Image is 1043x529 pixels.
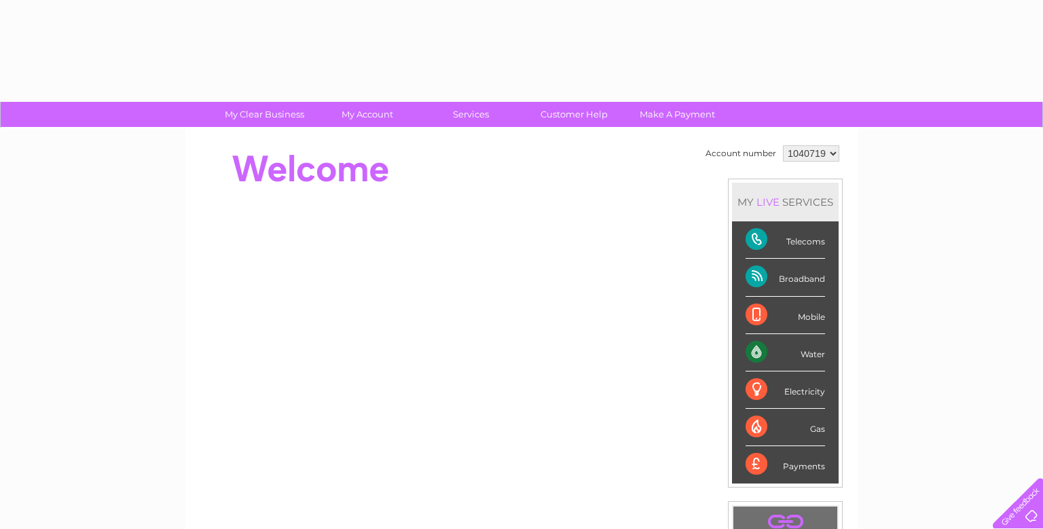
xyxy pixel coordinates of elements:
[746,259,825,296] div: Broadband
[621,102,733,127] a: Make A Payment
[208,102,321,127] a: My Clear Business
[746,334,825,371] div: Water
[746,409,825,446] div: Gas
[754,196,782,208] div: LIVE
[312,102,424,127] a: My Account
[518,102,630,127] a: Customer Help
[415,102,527,127] a: Services
[746,221,825,259] div: Telecoms
[746,446,825,483] div: Payments
[746,297,825,334] div: Mobile
[732,183,839,221] div: MY SERVICES
[746,371,825,409] div: Electricity
[702,142,780,165] td: Account number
